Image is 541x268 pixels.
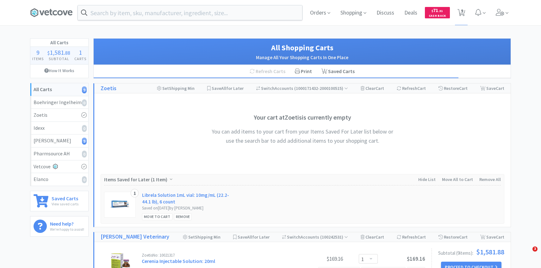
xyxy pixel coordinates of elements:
[46,49,72,56] div: .
[480,84,504,93] div: Save
[221,85,226,91] span: All
[50,220,84,226] h6: Need help?
[101,84,116,93] a: Zoetis
[82,86,87,93] i: 9
[34,111,85,119] div: Zoetis
[30,109,88,122] a: Zoetis
[295,255,343,263] div: $169.16
[34,98,85,107] div: Boehringer Ingelheim
[261,85,275,91] span: Switch
[34,175,85,184] div: Elanco
[72,56,88,62] h4: Carts
[142,205,232,212] div: Saved on [DATE] by [PERSON_NAME]
[142,213,172,220] div: Move to Cart
[152,177,166,183] span: 1 Item
[407,255,425,262] span: $169.16
[46,56,72,62] h4: Subtotal
[208,112,397,122] h3: Your cart at Zoetis is currently empty
[376,85,384,91] span: Cart
[402,10,420,16] a: Deals
[208,127,397,146] h4: You can add items to your cart from your Items Saved For Later list below or use the search bar t...
[162,85,169,91] span: Set
[282,232,348,242] div: Accounts
[65,50,70,56] span: 88
[418,177,436,182] span: Hide List
[287,234,301,240] span: Switch
[459,234,468,240] span: Cart
[429,14,446,18] span: Cash Back
[82,125,87,132] i: 0
[438,9,443,13] span: . 31
[479,177,501,182] span: Remove All
[104,177,169,183] span: Items Saved for Later ( )
[417,85,426,91] span: Cart
[30,96,88,109] a: Boehringer Ingelheim0
[212,85,244,91] span: Save for Later
[438,84,468,93] div: Restore
[52,194,78,201] h6: Saved Carts
[36,48,40,56] span: 9
[50,48,64,56] span: 1,581
[110,195,129,214] img: 946ea0a38146429787952fae19f245f9_593239.jpeg
[442,177,473,182] span: Move All to Cart
[78,5,302,20] input: Search by item, sku, manufacturer, ingredient, size...
[496,234,504,240] span: Cart
[30,39,88,47] h1: All Carts
[142,192,232,205] a: Librela Solution 1mL vial: 10mg/mL (22.2-44.1 lb), 6 count
[30,83,88,96] a: All Carts9
[47,50,50,56] span: $
[532,246,538,252] span: 3
[30,65,88,77] a: How It Works
[425,4,450,21] a: $71.31Cash Back
[50,226,84,232] p: We're happy to assist!
[476,248,504,255] span: $1,581.88
[293,85,348,91] span: ( 1000171432-2000100515 )
[101,232,169,241] a: [PERSON_NAME] Veterinary
[79,48,82,56] span: 1
[247,234,252,240] span: All
[188,234,195,240] span: Set
[290,65,317,78] div: Print
[52,201,78,207] p: View saved carts
[432,7,443,13] span: 71
[174,213,192,220] div: Remove
[397,84,426,93] div: Refresh
[34,163,85,171] div: Vetcove
[157,84,195,93] div: Shipping Min
[238,234,270,240] span: Save for Later
[142,253,295,257] div: Zoetis No: 10021317
[519,246,535,262] iframe: Intercom live chat
[30,191,89,211] a: Saved CartsView saved carts
[82,99,87,106] i: 0
[397,232,426,242] div: Refresh
[34,124,85,132] div: Idexx
[30,160,88,173] a: Vetcove
[438,248,504,255] div: Subtotal ( 9 item s ):
[319,234,348,240] span: ( 100242531 )
[30,173,88,186] a: Elanco0
[34,137,85,145] div: [PERSON_NAME]
[82,151,87,158] i: 0
[30,56,46,62] h4: Items
[361,232,384,242] div: Clear
[480,232,504,242] div: Save
[30,134,88,147] a: [PERSON_NAME]9
[376,234,384,240] span: Cart
[317,65,359,78] a: Saved Carts
[142,258,215,264] a: Cerenia Injectable Solution: 20ml
[30,122,88,135] a: Idexx0
[361,84,384,93] div: Clear
[183,232,221,242] div: Shipping Min
[82,138,87,145] i: 9
[82,176,87,183] i: 0
[374,10,397,16] a: Discuss
[459,85,468,91] span: Cart
[438,232,468,242] div: Restore
[131,189,139,198] div: 1
[432,9,433,13] span: $
[455,11,468,16] a: 9
[100,54,504,61] h2: Manage All Your Shopping Carts In One Place
[256,84,348,93] div: Accounts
